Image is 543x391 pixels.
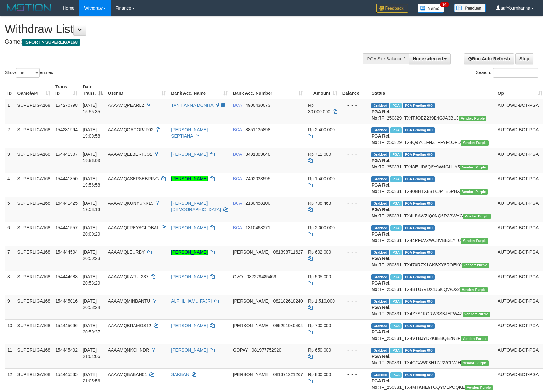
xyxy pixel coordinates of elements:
td: TF_250829_TX4Q9Y61FNZTFFYF1OPD [369,124,495,148]
td: TF_250831_TX48I5UD6Q6Y9W4GLHY5 [369,148,495,173]
span: PGA Pending [403,274,435,280]
td: SUPERLIGA168 [15,246,53,271]
th: User ID: activate to sort column ascending [105,81,168,99]
td: SUPERLIGA168 [15,295,53,319]
div: - - - [342,151,367,157]
div: - - - [342,249,367,255]
label: Show entries [5,68,53,78]
span: AAAAMQKATUL237 [108,274,148,279]
td: TF_250831_TX4Z7S1KORW3SBJEFW4Z [369,295,495,319]
span: BCA [233,201,242,206]
td: SUPERLIGA168 [15,222,53,246]
td: SUPERLIGA168 [15,271,53,295]
span: AAAAMQMINBANTU [108,298,150,304]
td: 3 [5,148,15,173]
span: Rp 2.000.000 [308,225,335,230]
span: Grabbed [371,225,389,231]
b: PGA Ref. No: [371,256,390,267]
span: Vendor URL: https://trx4.1velocity.biz [461,238,488,244]
span: Marked by aafmaleo [390,103,402,108]
span: PGA Pending [403,250,435,255]
span: Grabbed [371,201,389,206]
span: Marked by aafsoycanthlai [390,201,402,206]
img: Button%20Memo.svg [418,4,444,13]
button: None selected [409,53,451,64]
a: Stop [515,53,533,64]
span: Copy 3491383648 to clipboard [245,152,270,157]
b: PGA Ref. No: [371,182,390,194]
th: Balance [340,81,369,99]
span: [DATE] 20:59:37 [83,323,100,334]
span: Copy 081977752920 to clipboard [252,347,281,353]
span: OVO [233,274,243,279]
span: PGA Pending [403,348,435,353]
span: [DATE] 19:56:03 [83,152,100,163]
span: PGA Pending [403,176,435,182]
a: [PERSON_NAME] [171,347,208,353]
th: Status [369,81,495,99]
td: TF_250831_TX44RF6VZWO8VBE3LYT0 [369,222,495,246]
input: Search: [493,68,538,78]
span: Rp 1.510.000 [308,298,335,304]
label: Search: [476,68,538,78]
span: AAAAMQASEPSEBRING [108,176,159,181]
span: Marked by aafchhiseyha [390,348,402,353]
span: 154445096 [55,323,78,328]
select: Showentries [16,68,40,78]
h4: Game: [5,39,356,45]
div: - - - [342,127,367,133]
span: Vendor URL: https://trx4.1velocity.biz [459,116,486,121]
span: Grabbed [371,127,389,133]
th: Trans ID: activate to sort column ascending [53,81,80,99]
span: Grabbed [371,152,389,157]
span: Copy 8851135898 to clipboard [245,127,270,132]
td: SUPERLIGA168 [15,148,53,173]
span: Marked by aafsoycanthlai [390,225,402,231]
div: - - - [342,224,367,231]
a: [PERSON_NAME] [171,274,208,279]
td: 5 [5,197,15,222]
span: None selected [413,56,443,61]
a: [PERSON_NAME] [171,152,208,157]
span: Grabbed [371,372,389,378]
a: [PERSON_NAME] [171,250,208,255]
span: Vendor URL: https://trx4.1velocity.biz [461,360,489,366]
b: PGA Ref. No: [371,207,390,218]
b: PGA Ref. No: [371,354,390,365]
span: AAAAMQBABAN01 [108,372,147,377]
span: 154441425 [55,201,78,206]
span: AAAAMQGACORJP02 [108,127,153,132]
span: Copy 2180458100 to clipboard [245,201,270,206]
span: Marked by aafsoycanthlai [390,152,402,157]
span: Marked by aafsoycanthlai [390,176,402,182]
td: TF_250831_TX4VTBJYD2K8EBQB2N3F [369,319,495,344]
td: 2 [5,124,15,148]
span: Rp 1.400.000 [308,176,335,181]
td: TF_250831_TX4CGAW08H1ZJ3VCLWIH [369,344,495,368]
span: Grabbed [371,250,389,255]
span: AAAAMQNKCHNDR [108,347,149,353]
span: [DATE] 19:56:58 [83,176,100,188]
span: [DATE] 21:05:56 [83,372,100,383]
span: AAAAMQLEURBY [108,250,145,255]
a: Run Auto-Refresh [464,53,514,64]
span: Marked by aafnonsreyleab [390,127,402,133]
span: Copy 082182610240 to clipboard [273,298,303,304]
b: PGA Ref. No: [371,280,390,292]
div: - - - [342,102,367,108]
span: 154445016 [55,298,78,304]
span: [DATE] 20:00:29 [83,225,100,237]
span: PGA Pending [403,201,435,206]
span: Grabbed [371,323,389,329]
span: Copy 081398711627 to clipboard [273,250,303,255]
td: SUPERLIGA168 [15,99,53,124]
span: [PERSON_NAME] [233,250,270,255]
span: Copy 085291940404 to clipboard [273,323,303,328]
span: Grabbed [371,299,389,304]
th: Bank Acc. Number: activate to sort column ascending [230,81,306,99]
span: AAAAMQKUNYUKK19 [108,201,153,206]
td: 8 [5,271,15,295]
span: 154441557 [55,225,78,230]
a: [PERSON_NAME] [171,225,208,230]
span: BCA [233,152,242,157]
